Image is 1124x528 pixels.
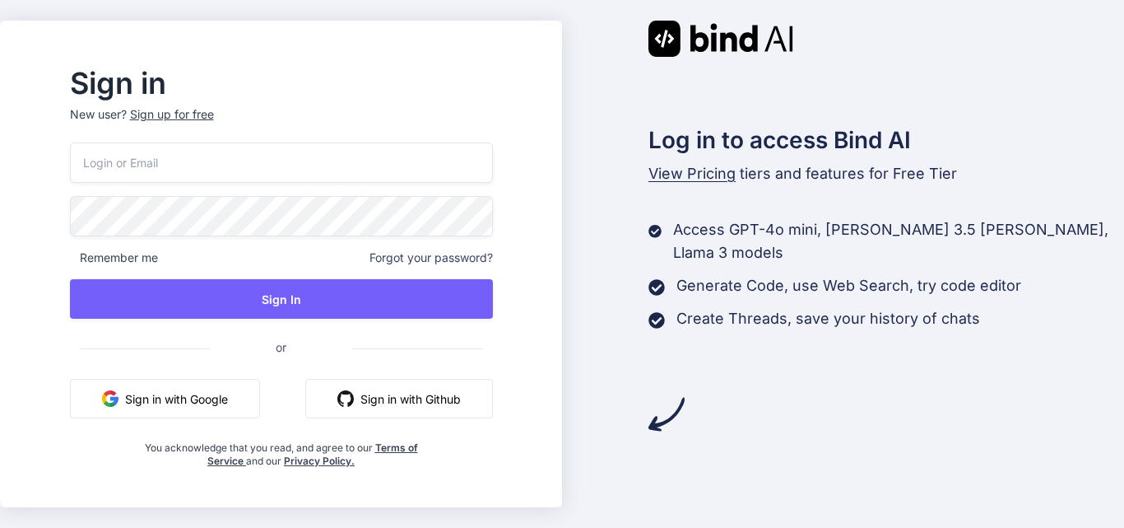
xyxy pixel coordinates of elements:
[648,123,1124,157] h2: Log in to access Bind AI
[70,143,493,183] input: Login or Email
[648,21,793,57] img: Bind AI logo
[673,218,1124,264] p: Access GPT-4o mini, [PERSON_NAME] 3.5 [PERSON_NAME], Llama 3 models
[70,250,158,266] span: Remember me
[284,455,355,467] a: Privacy Policy.
[210,327,352,367] span: or
[140,432,422,468] div: You acknowledge that you read, and agree to our and our
[70,106,493,143] p: New user?
[305,379,493,418] button: Sign in with Github
[648,396,685,432] img: arrow
[676,307,980,330] p: Create Threads, save your history of chats
[369,250,493,266] span: Forgot your password?
[676,274,1021,297] p: Generate Code, use Web Search, try code editor
[207,442,418,467] a: Terms of Service
[337,390,354,407] img: github
[130,106,214,123] div: Sign up for free
[648,162,1124,185] p: tiers and features for Free Tier
[648,165,736,182] span: View Pricing
[70,379,260,418] button: Sign in with Google
[70,279,493,319] button: Sign In
[70,70,493,96] h2: Sign in
[102,390,118,407] img: google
